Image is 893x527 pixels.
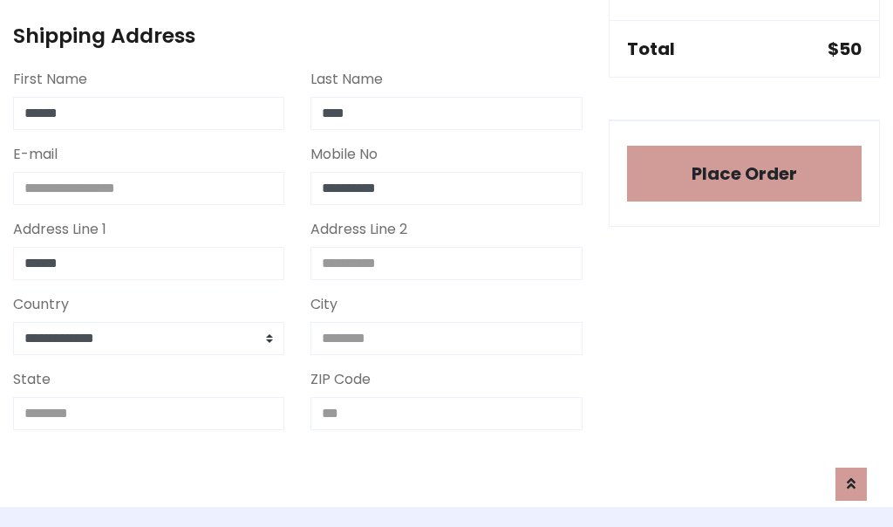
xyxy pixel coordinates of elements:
label: E-mail [13,144,58,165]
h5: $ [828,38,862,59]
label: State [13,369,51,390]
label: First Name [13,69,87,90]
label: Last Name [310,69,383,90]
button: Place Order [627,146,862,202]
label: Address Line 1 [13,219,106,240]
label: ZIP Code [310,369,371,390]
label: Country [13,294,69,315]
label: Mobile No [310,144,378,165]
h4: Shipping Address [13,24,583,48]
span: 50 [839,37,862,61]
h5: Total [627,38,675,59]
label: City [310,294,337,315]
label: Address Line 2 [310,219,407,240]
